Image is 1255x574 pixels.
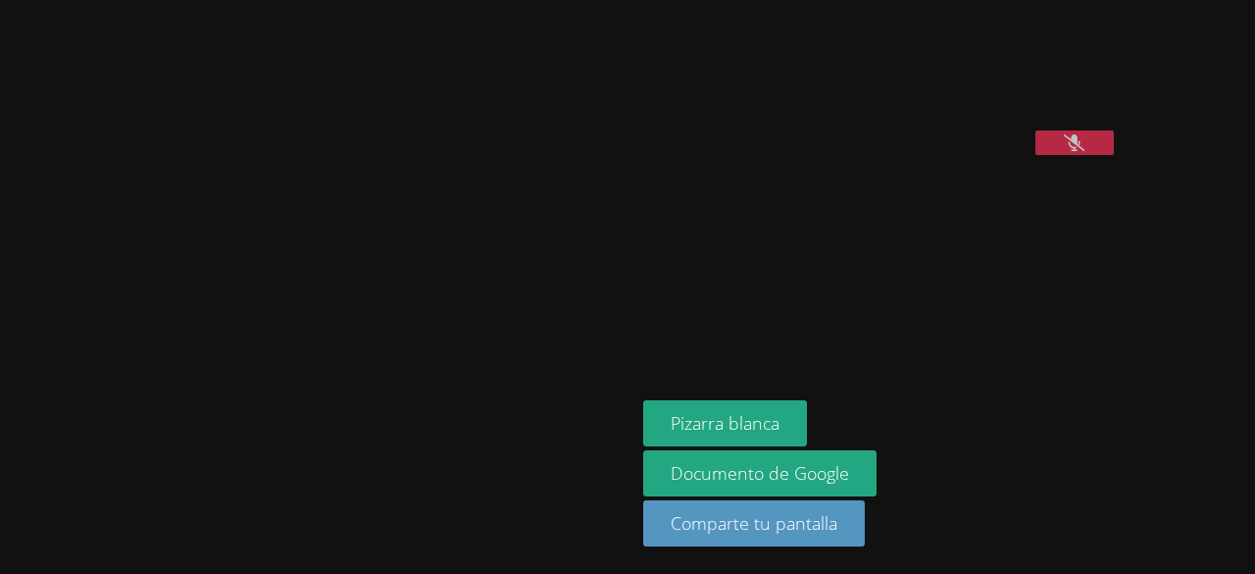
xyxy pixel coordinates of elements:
[671,411,779,435] font: Pizarra blanca
[671,461,849,485] font: Documento de Google
[643,400,807,446] button: Pizarra blanca
[643,500,865,547] button: Comparte tu pantalla
[671,511,837,535] font: Comparte tu pantalla
[643,450,877,496] a: Documento de Google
